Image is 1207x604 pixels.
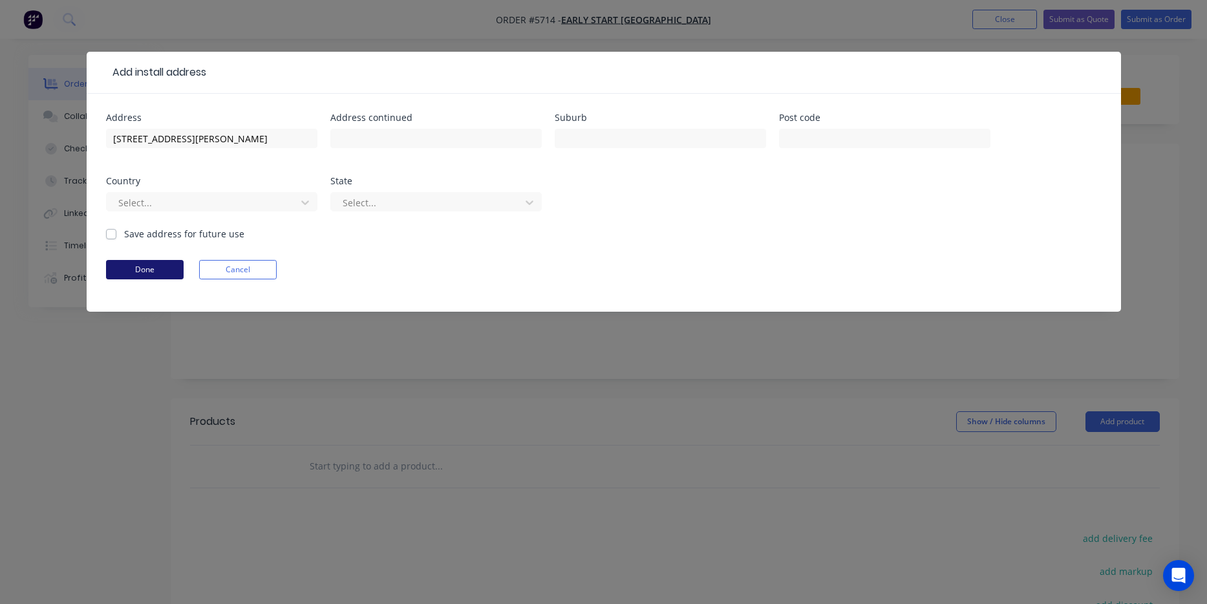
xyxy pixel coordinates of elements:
[106,65,206,80] div: Add install address
[199,260,277,279] button: Cancel
[124,227,244,241] label: Save address for future use
[106,260,184,279] button: Done
[555,113,766,122] div: Suburb
[330,113,542,122] div: Address continued
[106,113,317,122] div: Address
[1163,560,1194,591] div: Open Intercom Messenger
[330,177,542,186] div: State
[106,177,317,186] div: Country
[779,113,990,122] div: Post code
